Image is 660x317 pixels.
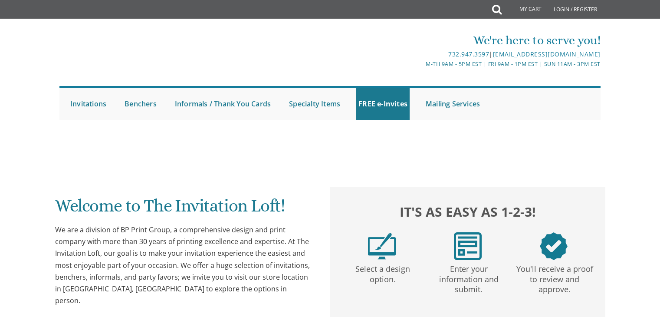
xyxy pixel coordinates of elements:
a: Invitations [68,88,108,120]
a: 732.947.3597 [448,50,489,58]
p: Select a design option. [341,260,424,285]
a: Informals / Thank You Cards [173,88,273,120]
a: Benchers [122,88,159,120]
p: You'll receive a proof to review and approve. [513,260,596,295]
div: We are a division of BP Print Group, a comprehensive design and print company with more than 30 y... [55,224,313,307]
a: My Cart [501,1,548,18]
a: Mailing Services [424,88,482,120]
div: | [240,49,601,59]
p: Enter your information and submit. [427,260,510,295]
h2: It's as easy as 1-2-3! [339,202,597,221]
a: Specialty Items [287,88,342,120]
div: We're here to serve you! [240,32,601,49]
h1: Welcome to The Invitation Loft! [55,196,313,222]
img: step3.png [540,232,568,260]
div: M-Th 9am - 5pm EST | Fri 9am - 1pm EST | Sun 11am - 3pm EST [240,59,601,69]
img: step1.png [368,232,396,260]
img: step2.png [454,232,482,260]
a: [EMAIL_ADDRESS][DOMAIN_NAME] [493,50,601,58]
a: FREE e-Invites [356,88,410,120]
